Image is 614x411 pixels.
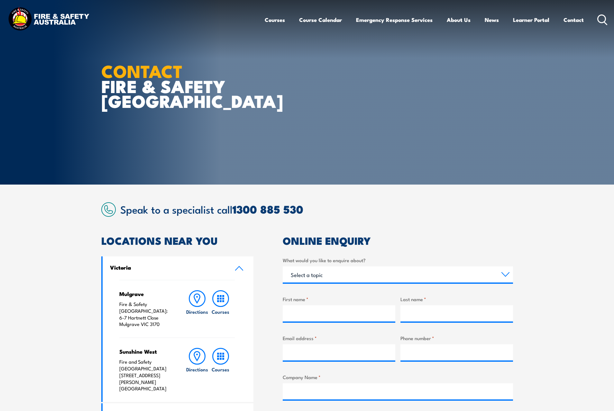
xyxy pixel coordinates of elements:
h2: ONLINE ENQUIRY [283,236,513,245]
a: Directions [186,348,209,392]
a: Contact [564,11,584,28]
h2: LOCATIONS NEAR YOU [101,236,254,245]
a: News [485,11,499,28]
label: Last name [400,295,513,303]
a: Emergency Response Services [356,11,433,28]
strong: CONTACT [101,57,183,84]
label: What would you like to enquire about? [283,256,513,264]
label: Email address [283,334,395,342]
a: About Us [447,11,471,28]
a: Victoria [103,256,254,280]
a: Course Calendar [299,11,342,28]
h6: Courses [212,366,229,373]
a: 1300 885 530 [233,200,303,217]
a: Courses [265,11,285,28]
h2: Speak to a specialist call [120,203,513,215]
p: Fire and Safety [GEOGRAPHIC_DATA] [STREET_ADDRESS][PERSON_NAME] [GEOGRAPHIC_DATA] [119,358,173,392]
label: Phone number [400,334,513,342]
h6: Directions [186,308,208,315]
a: Learner Portal [513,11,549,28]
h6: Directions [186,366,208,373]
p: Fire & Safety [GEOGRAPHIC_DATA]: 6-7 Hartnett Close Mulgrave VIC 3170 [119,301,173,328]
h4: Mulgrave [119,290,173,297]
h1: FIRE & SAFETY [GEOGRAPHIC_DATA] [101,63,260,108]
a: Courses [209,348,232,392]
a: Courses [209,290,232,328]
a: Directions [186,290,209,328]
h4: Victoria [110,264,225,271]
h4: Sunshine West [119,348,173,355]
label: Company Name [283,373,513,381]
label: First name [283,295,395,303]
h6: Courses [212,308,229,315]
